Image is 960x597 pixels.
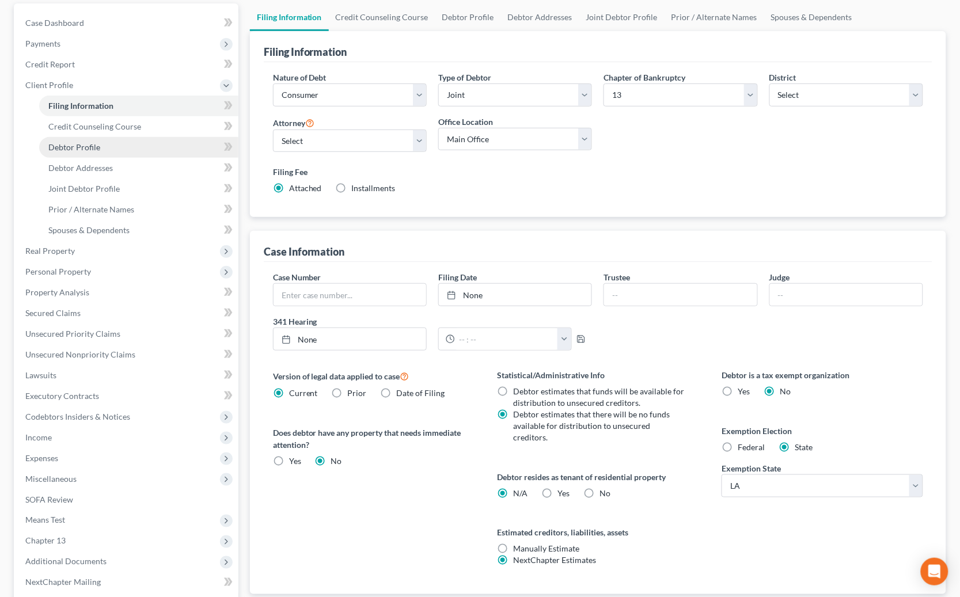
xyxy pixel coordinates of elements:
label: Filing Date [438,271,477,283]
a: Unsecured Nonpriority Claims [16,344,238,365]
span: Federal [738,442,765,452]
a: Joint Debtor Profile [579,3,665,31]
a: Unsecured Priority Claims [16,324,238,344]
span: Payments [25,39,60,48]
a: Spouses & Dependents [764,3,859,31]
span: Income [25,432,52,442]
label: Trustee [604,271,630,283]
label: Type of Debtor [438,71,491,83]
input: Enter case number... [274,284,426,306]
a: NextChapter Mailing [16,572,238,593]
span: Client Profile [25,80,73,90]
span: Codebtors Insiders & Notices [25,412,130,421]
a: Debtor Profile [39,137,238,158]
span: SOFA Review [25,495,73,504]
input: -- : -- [455,328,558,350]
a: Filing Information [39,96,238,116]
span: Debtor estimates that funds will be available for distribution to unsecured creditors. [514,386,685,408]
a: Executory Contracts [16,386,238,406]
label: Attorney [273,116,314,130]
span: Prior / Alternate Names [48,204,134,214]
a: Prior / Alternate Names [665,3,764,31]
a: Property Analysis [16,282,238,303]
span: Date of Filing [397,388,445,398]
label: Estimated creditors, liabilities, assets [498,527,699,539]
span: Spouses & Dependents [48,225,130,235]
span: Unsecured Priority Claims [25,329,120,339]
span: NextChapter Mailing [25,577,101,587]
span: Lawsuits [25,370,56,380]
a: Debtor Addresses [39,158,238,178]
a: SOFA Review [16,489,238,510]
a: Prior / Alternate Names [39,199,238,220]
label: Exemption State [722,462,781,474]
a: Lawsuits [16,365,238,386]
label: Office Location [438,116,493,128]
a: Filing Information [250,3,329,31]
span: Attached [289,183,322,193]
span: Filing Information [48,101,113,111]
label: Statistical/Administrative Info [498,369,699,381]
span: Personal Property [25,267,91,276]
span: Chapter 13 [25,536,66,546]
a: Debtor Profile [435,3,501,31]
label: Debtor resides as tenant of residential property [498,471,699,483]
label: District [769,71,796,83]
span: Debtor Profile [48,142,100,152]
span: Case Dashboard [25,18,84,28]
span: N/A [514,488,528,498]
label: Chapter of Bankruptcy [604,71,685,83]
a: None [274,328,426,350]
div: Filing Information [264,45,347,59]
div: Open Intercom Messenger [921,558,948,585]
span: Executory Contracts [25,391,99,401]
input: -- [770,284,923,306]
div: Case Information [264,245,345,258]
span: Yes [738,386,750,396]
span: Installments [352,183,396,193]
span: No [331,456,342,466]
span: Current [289,388,318,398]
label: Nature of Debt [273,71,327,83]
span: State [795,442,813,452]
span: Yes [558,488,570,498]
a: Debtor Addresses [501,3,579,31]
span: Unsecured Nonpriority Claims [25,349,135,359]
span: Credit Counseling Course [48,121,141,131]
a: Secured Claims [16,303,238,324]
span: No [600,488,611,498]
span: Secured Claims [25,308,81,318]
span: Miscellaneous [25,474,77,484]
span: No [780,386,791,396]
a: Credit Counseling Course [329,3,435,31]
label: Filing Fee [273,166,923,178]
a: None [439,284,591,306]
span: Manually Estimate [514,544,580,554]
label: 341 Hearing [267,315,598,328]
a: Joint Debtor Profile [39,178,238,199]
a: Credit Counseling Course [39,116,238,137]
label: Judge [769,271,790,283]
input: -- [604,284,757,306]
span: Debtor estimates that there will be no funds available for distribution to unsecured creditors. [514,409,670,442]
a: Case Dashboard [16,13,238,33]
span: Prior [348,388,367,398]
span: Yes [289,456,301,466]
a: Credit Report [16,54,238,75]
span: NextChapter Estimates [514,556,597,565]
span: Additional Documents [25,557,107,566]
label: Case Number [273,271,321,283]
label: Does debtor have any property that needs immediate attention? [273,427,475,451]
label: Debtor is a tax exempt organization [722,369,923,381]
span: Real Property [25,246,75,256]
label: Exemption Election [722,425,923,437]
span: Property Analysis [25,287,89,297]
span: Credit Report [25,59,75,69]
span: Joint Debtor Profile [48,184,120,193]
span: Means Test [25,515,65,525]
label: Version of legal data applied to case [273,369,475,383]
span: Expenses [25,453,58,463]
a: Spouses & Dependents [39,220,238,241]
span: Debtor Addresses [48,163,113,173]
